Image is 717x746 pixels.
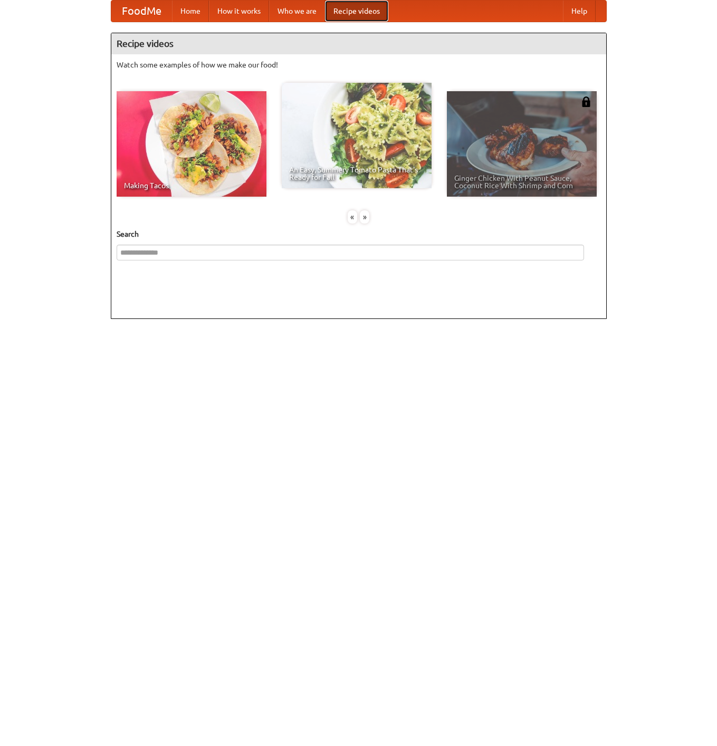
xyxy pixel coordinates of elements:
p: Watch some examples of how we make our food! [117,60,601,70]
h5: Search [117,229,601,239]
div: « [348,210,357,224]
a: FoodMe [111,1,172,22]
a: Making Tacos [117,91,266,197]
a: How it works [209,1,269,22]
div: » [360,210,369,224]
span: An Easy, Summery Tomato Pasta That's Ready for Fall [289,166,424,181]
a: Who we are [269,1,325,22]
a: Help [563,1,596,22]
a: Home [172,1,209,22]
a: An Easy, Summery Tomato Pasta That's Ready for Fall [282,83,432,188]
img: 483408.png [581,96,591,107]
span: Making Tacos [124,182,259,189]
h4: Recipe videos [111,33,606,54]
a: Recipe videos [325,1,388,22]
